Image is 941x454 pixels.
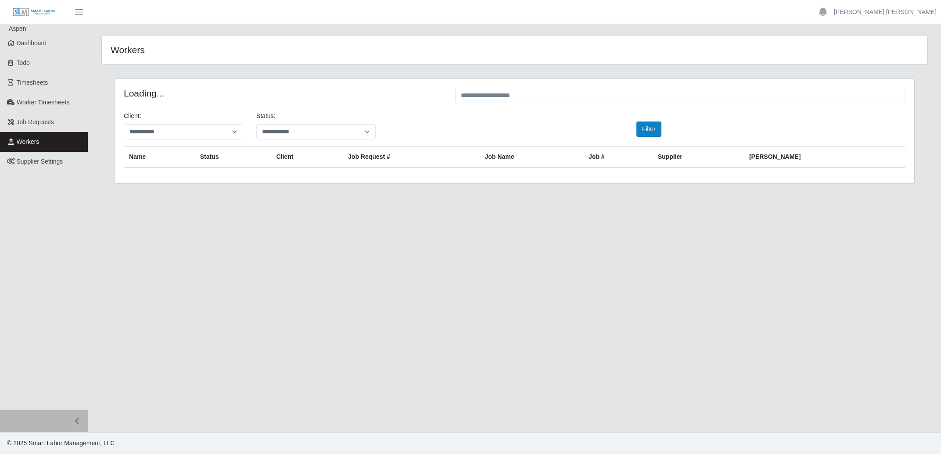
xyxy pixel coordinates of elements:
[17,158,63,165] span: Supplier Settings
[17,79,48,86] span: Timesheets
[17,39,47,46] span: Dashboard
[636,122,661,137] button: Filter
[480,147,584,168] th: Job Name
[124,111,141,121] label: Client:
[17,118,54,125] span: Job Requests
[583,147,653,168] th: Job #
[111,44,440,55] h4: Workers
[17,138,40,145] span: Workers
[124,88,442,99] h4: Loading...
[653,147,744,168] th: Supplier
[7,440,115,447] span: © 2025 Smart Labor Management, LLC
[9,25,26,32] span: Aspen
[834,7,937,17] a: [PERSON_NAME] [PERSON_NAME]
[124,147,195,168] th: Name
[343,147,479,168] th: Job Request #
[17,99,69,106] span: Worker Timesheets
[271,147,343,168] th: Client
[744,147,905,168] th: [PERSON_NAME]
[195,147,271,168] th: Status
[17,59,30,66] span: Todo
[256,111,276,121] label: Status:
[12,7,56,17] img: SLM Logo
